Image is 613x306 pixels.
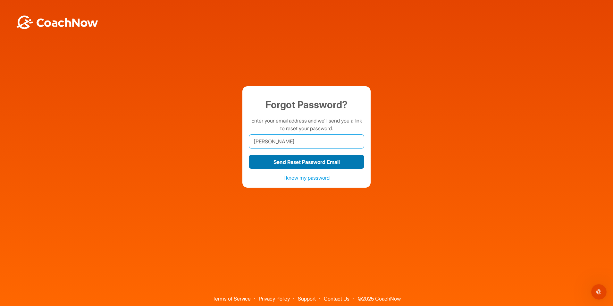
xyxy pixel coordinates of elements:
a: Support [298,295,316,302]
iframe: Intercom live chat [591,284,607,300]
span: © 2025 CoachNow [354,291,404,301]
a: Terms of Service [213,295,251,302]
a: I know my password [283,174,330,181]
p: Enter your email address and we'll send you a link to reset your password. [249,117,364,132]
img: BwLJSsUCoWCh5upNqxVrqldRgqLPVwmV24tXu5FoVAoFEpwwqQ3VIfuoInZCoVCoTD4vwADAC3ZFMkVEQFDAAAAAElFTkSuQmCC [15,15,99,29]
button: Send Reset Password Email [249,155,364,169]
h1: Forgot Password? [249,98,364,112]
a: Privacy Policy [259,295,290,302]
input: Email [249,134,364,149]
a: Contact Us [324,295,349,302]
